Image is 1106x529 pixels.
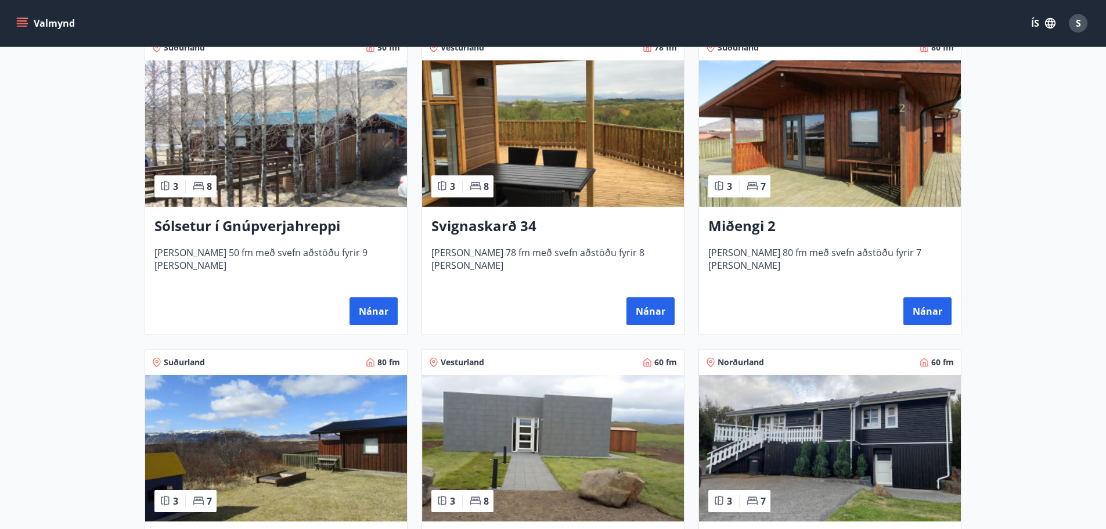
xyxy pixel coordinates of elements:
span: 8 [207,180,212,193]
span: Suðurland [164,42,205,53]
h3: Sólsetur í Gnúpverjahreppi [154,216,398,237]
span: [PERSON_NAME] 80 fm með svefn aðstöðu fyrir 7 [PERSON_NAME] [708,246,952,285]
span: 8 [484,180,489,193]
span: 78 fm [654,42,677,53]
img: Paella dish [145,60,407,207]
span: Norðurland [718,357,764,368]
img: Paella dish [699,60,961,207]
span: [PERSON_NAME] 78 fm með svefn aðstöðu fyrir 8 [PERSON_NAME] [431,246,675,285]
span: 8 [484,495,489,508]
img: Paella dish [145,375,407,521]
img: Paella dish [422,375,684,521]
span: 80 fm [931,42,954,53]
h3: Svignaskarð 34 [431,216,675,237]
span: 3 [173,495,178,508]
button: menu [14,13,80,34]
span: 60 fm [931,357,954,368]
span: 3 [173,180,178,193]
span: 50 fm [377,42,400,53]
img: Paella dish [699,375,961,521]
span: 7 [761,495,766,508]
span: 60 fm [654,357,677,368]
button: Nánar [350,297,398,325]
span: S [1076,17,1081,30]
span: 7 [207,495,212,508]
span: Vesturland [441,42,484,53]
span: 80 fm [377,357,400,368]
button: ÍS [1025,13,1062,34]
span: 3 [450,495,455,508]
span: 3 [450,180,455,193]
button: Nánar [626,297,675,325]
h3: Miðengi 2 [708,216,952,237]
span: Suðurland [164,357,205,368]
button: Nánar [903,297,952,325]
span: 3 [727,180,732,193]
span: 7 [761,180,766,193]
span: Suðurland [718,42,759,53]
img: Paella dish [422,60,684,207]
button: S [1064,9,1092,37]
span: [PERSON_NAME] 50 fm með svefn aðstöðu fyrir 9 [PERSON_NAME] [154,246,398,285]
span: 3 [727,495,732,508]
span: Vesturland [441,357,484,368]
